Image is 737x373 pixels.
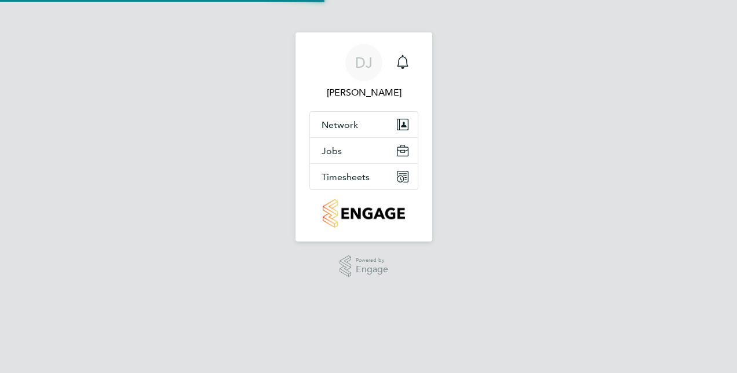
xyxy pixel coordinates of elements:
[322,119,358,130] span: Network
[309,199,418,228] a: Go to home page
[310,138,418,163] button: Jobs
[340,255,389,277] a: Powered byEngage
[355,55,373,70] span: DJ
[322,145,342,156] span: Jobs
[323,199,404,228] img: countryside-properties-logo-retina.png
[322,171,370,182] span: Timesheets
[310,112,418,137] button: Network
[309,44,418,100] a: DJ[PERSON_NAME]
[356,255,388,265] span: Powered by
[356,265,388,275] span: Engage
[295,32,432,242] nav: Main navigation
[310,164,418,189] button: Timesheets
[309,86,418,100] span: Dean Jarrett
